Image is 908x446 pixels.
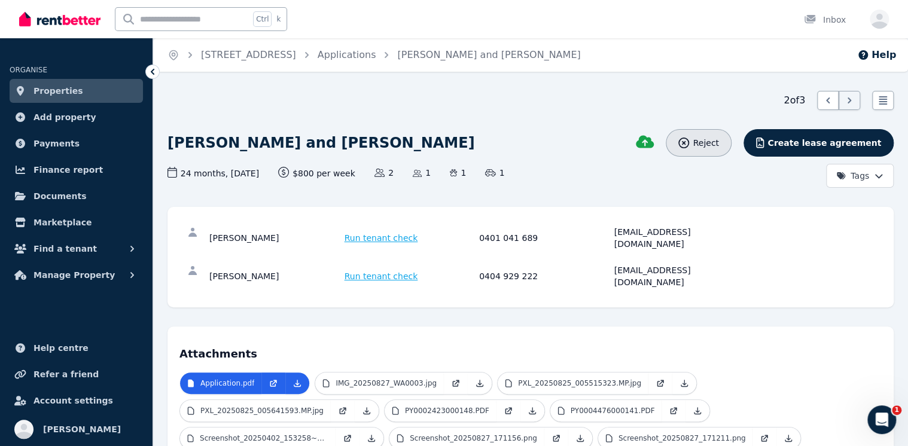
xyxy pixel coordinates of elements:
[767,137,881,149] span: Create lease agreement
[261,372,285,394] a: Open in new Tab
[33,136,80,151] span: Payments
[10,132,143,155] a: Payments
[200,378,254,388] p: Application.pdf
[648,372,672,394] a: Open in new Tab
[33,163,103,177] span: Finance report
[180,372,261,394] a: Application.pdf
[571,406,655,416] p: PY0004476000141.PDF
[278,167,355,179] span: $800 per week
[10,263,143,287] button: Manage Property
[153,38,595,72] nav: Breadcrumb
[496,400,520,421] a: Open in new Tab
[614,226,746,250] div: [EMAIL_ADDRESS][DOMAIN_NAME]
[413,167,431,179] span: 1
[19,10,100,28] img: RentBetter
[33,110,96,124] span: Add property
[857,48,896,62] button: Help
[374,167,394,179] span: 2
[614,264,746,288] div: [EMAIL_ADDRESS][DOMAIN_NAME]
[520,400,544,421] a: Download Attachment
[468,372,492,394] a: Download Attachment
[180,400,331,421] a: PXL_20250825_005641593.MP.jpg
[485,167,504,179] span: 1
[444,372,468,394] a: Open in new Tab
[10,362,143,386] a: Refer a friend
[618,433,746,443] p: Screenshot_20250827_171211.png
[10,389,143,413] a: Account settings
[179,338,882,362] h4: Attachments
[385,400,496,421] a: PY0002423000148.PDF
[345,270,418,282] span: Run tenant check
[784,93,805,108] span: 2 of 3
[685,400,709,421] a: Download Attachment
[867,405,896,434] iframe: Intercom live chat
[397,49,580,60] a: [PERSON_NAME] and [PERSON_NAME]
[836,170,869,182] span: Tags
[33,84,83,98] span: Properties
[253,11,272,27] span: Ctrl
[33,268,115,282] span: Manage Property
[167,133,474,152] h1: [PERSON_NAME] and [PERSON_NAME]
[200,433,328,443] p: Screenshot_20250402_153258~3.png
[33,242,97,256] span: Find a tenant
[518,378,641,388] p: PXL_20250825_005515323.MP.jpg
[209,226,341,250] div: [PERSON_NAME]
[804,14,846,26] div: Inbox
[167,167,259,179] span: 24 months , [DATE]
[744,129,894,157] button: Create lease agreement
[10,79,143,103] a: Properties
[10,336,143,360] a: Help centre
[498,372,648,394] a: PXL_20250825_005515323.MP.jpg
[33,341,89,355] span: Help centre
[405,406,489,416] p: PY0002423000148.PDF
[479,264,611,288] div: 0404 929 222
[33,215,92,230] span: Marketplace
[693,137,718,149] span: Reject
[345,232,418,244] span: Run tenant check
[200,406,324,416] p: PXL_20250825_005641593.MP.jpg
[10,66,47,74] span: ORGANISE
[826,164,894,188] button: Tags
[336,378,437,388] p: IMG_20250827_WA0003.jpg
[43,422,121,436] span: [PERSON_NAME]
[10,105,143,129] a: Add property
[10,237,143,261] button: Find a tenant
[10,158,143,182] a: Finance report
[33,393,113,408] span: Account settings
[201,49,296,60] a: [STREET_ADDRESS]
[331,400,355,421] a: Open in new Tab
[33,367,99,381] span: Refer a friend
[450,167,466,179] span: 1
[285,372,309,394] a: Download Attachment
[10,210,143,234] a: Marketplace
[479,226,611,250] div: 0401 041 689
[410,433,537,443] p: Screenshot_20250827_171156.png
[355,400,379,421] a: Download Attachment
[276,14,281,24] span: k
[10,184,143,208] a: Documents
[672,372,696,394] a: Download Attachment
[33,189,87,203] span: Documents
[318,49,376,60] a: Applications
[662,400,685,421] a: Open in new Tab
[892,405,901,415] span: 1
[666,129,731,157] button: Reject
[315,372,444,394] a: IMG_20250827_WA0003.jpg
[550,400,662,421] a: PY0004476000141.PDF
[209,264,341,288] div: [PERSON_NAME]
